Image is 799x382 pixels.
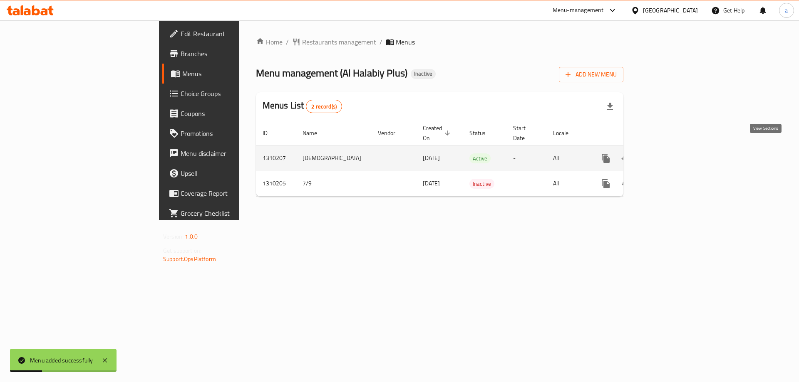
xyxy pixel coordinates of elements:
span: Name [303,128,328,138]
a: Support.OpsPlatform [163,254,216,264]
button: Change Status [616,148,636,168]
td: All [546,171,589,196]
span: Created On [423,123,453,143]
nav: breadcrumb [256,37,623,47]
div: Inactive [411,69,436,79]
th: Actions [589,121,682,146]
div: [GEOGRAPHIC_DATA] [643,6,698,15]
button: Add New Menu [559,67,623,82]
td: All [546,145,589,171]
a: Restaurants management [292,37,376,47]
div: Total records count [306,100,342,113]
a: Menus [162,64,293,84]
div: Export file [600,96,620,116]
span: Inactive [469,179,494,189]
li: / [380,37,382,47]
span: Restaurants management [302,37,376,47]
span: Promotions [181,128,286,138]
span: Choice Groups [181,89,286,99]
a: Branches [162,44,293,64]
span: Vendor [378,128,406,138]
span: Start Date [513,123,536,143]
td: - [506,171,546,196]
table: enhanced table [256,121,682,197]
span: Grocery Checklist [181,208,286,218]
a: Choice Groups [162,84,293,104]
span: Menu management ( Al Halabiy Plus ) [256,64,407,82]
span: Status [469,128,496,138]
td: [DEMOGRAPHIC_DATA] [296,145,371,171]
span: Active [469,154,491,163]
a: Coverage Report [162,183,293,203]
h2: Menus List [263,99,342,113]
td: 7/9 [296,171,371,196]
button: Change Status [616,174,636,194]
span: Version: [163,231,184,242]
div: Menu added successfully [30,356,93,365]
span: Get support on: [163,245,201,256]
a: Edit Restaurant [162,24,293,44]
span: Locale [553,128,579,138]
a: Promotions [162,123,293,143]
span: [DATE] [423,153,440,163]
span: 1.0.0 [185,231,198,242]
span: Menu disclaimer [181,148,286,158]
span: Menus [182,69,286,79]
span: Edit Restaurant [181,29,286,39]
span: 2 record(s) [306,103,342,111]
span: [DATE] [423,178,440,189]
a: Grocery Checklist [162,203,293,223]
span: Coverage Report [181,188,286,198]
div: Active [469,153,491,163]
span: Menus [396,37,415,47]
span: Coupons [181,108,286,118]
span: Add New Menu [566,69,617,80]
span: ID [263,128,278,138]
a: Menu disclaimer [162,143,293,163]
button: more [596,174,616,194]
span: Upsell [181,168,286,178]
span: Branches [181,49,286,59]
a: Upsell [162,163,293,183]
span: Inactive [411,70,436,77]
a: Coupons [162,104,293,123]
button: more [596,148,616,168]
td: - [506,145,546,171]
div: Menu-management [553,5,604,15]
span: a [785,6,788,15]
